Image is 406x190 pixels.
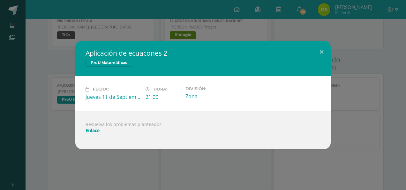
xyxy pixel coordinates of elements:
label: División: [185,86,240,91]
span: PreU Matemáticas [86,59,132,67]
div: Resuelva los problemas planteados. [75,111,331,149]
a: Enlace [86,127,100,133]
div: 21:00 [146,93,180,100]
div: Jueves 11 de Septiembre [86,93,140,100]
button: Close (Esc) [312,41,331,63]
span: Hora: [154,87,167,92]
h2: Aplicación de ecuacones 2 [86,49,320,58]
span: Fecha: [93,87,109,92]
div: Zona [185,93,240,100]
